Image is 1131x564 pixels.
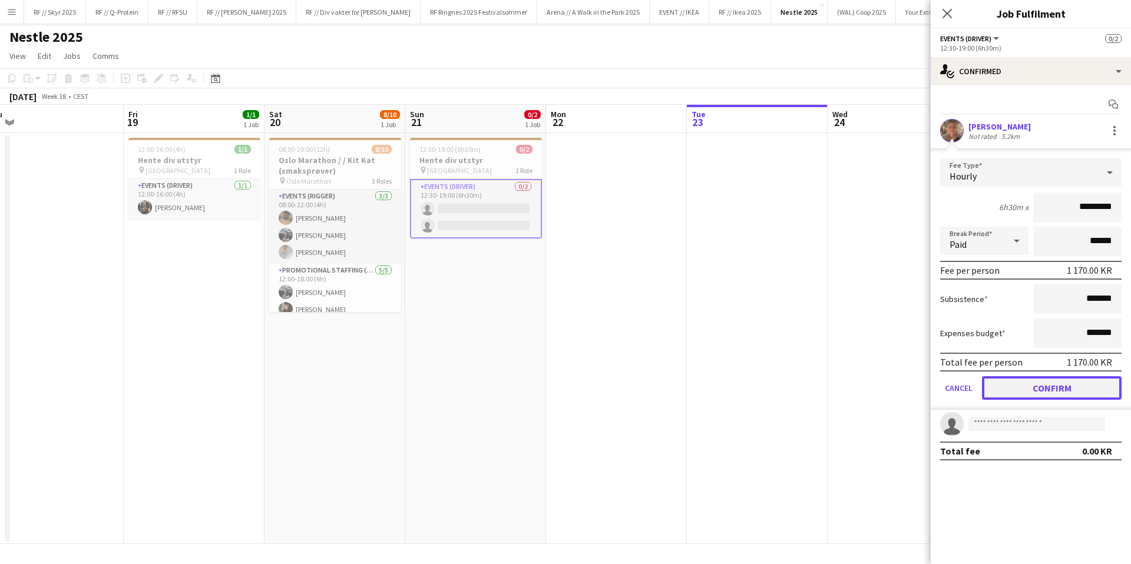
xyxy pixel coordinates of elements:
[968,121,1031,132] div: [PERSON_NAME]
[525,120,540,129] div: 1 Job
[58,48,85,64] a: Jobs
[427,166,492,175] span: [GEOGRAPHIC_DATA]
[940,328,1006,339] label: Expenses budget
[771,1,828,24] button: Nestle 2025
[940,44,1122,52] div: 12:30-19:00 (6h30m)
[408,115,424,129] span: 21
[234,145,251,154] span: 1/1
[9,28,83,46] h1: Nestle 2025
[138,145,186,154] span: 12:00-16:00 (4h)
[968,132,999,141] div: Not rated
[931,6,1131,21] h3: Job Fulfilment
[999,132,1022,141] div: 5.2km
[709,1,771,24] button: RF // Ikea 2025
[982,376,1122,400] button: Confirm
[940,34,1001,43] button: Events (Driver)
[243,110,259,119] span: 1/1
[410,179,542,238] app-card-role: Events (Driver)0/212:30-19:00 (6h30m)
[950,170,977,182] span: Hourly
[940,294,988,304] label: Subsistence
[516,145,533,154] span: 0/2
[243,120,259,129] div: 1 Job
[63,51,81,61] span: Jobs
[148,1,197,24] button: RF // RFSU
[127,115,138,129] span: 19
[286,177,331,185] span: Oslo Marathon
[832,109,848,120] span: Wed
[269,264,401,372] app-card-role: Promotional Staffing (Sampling Staff)5/512:00-18:00 (6h)[PERSON_NAME][PERSON_NAME]
[410,155,542,165] h3: Hente div utstyr
[692,109,706,120] span: Tue
[39,92,68,101] span: Week 38
[197,1,296,24] button: RF // [PERSON_NAME] 2025
[940,376,977,400] button: Cancel
[551,109,566,120] span: Mon
[73,92,88,101] div: CEST
[145,166,210,175] span: [GEOGRAPHIC_DATA]
[524,110,541,119] span: 0/2
[372,177,392,185] span: 3 Roles
[419,145,481,154] span: 12:30-19:00 (6h30m)
[269,138,401,312] app-job-card: 08:00-20:00 (12h)8/10Oslo Marathon / / Kit Kat (smaksprøver) Oslo Marathon3 RolesEvents (Rigger)3...
[381,120,399,129] div: 1 Job
[86,1,148,24] button: RF // Q-Protein
[372,145,392,154] span: 8/10
[1082,445,1112,457] div: 0.00 KR
[5,48,31,64] a: View
[537,1,650,24] button: Arena // A Walk in the Park 2025
[9,91,37,102] div: [DATE]
[92,51,119,61] span: Comms
[940,34,991,43] span: Events (Driver)
[38,51,51,61] span: Edit
[128,179,260,219] app-card-role: Events (Driver)1/112:00-16:00 (4h)[PERSON_NAME]
[940,445,980,457] div: Total fee
[24,1,86,24] button: RF // Skyr 2025
[831,115,848,129] span: 24
[950,238,967,250] span: Paid
[296,1,421,24] button: RF // Div vakter for [PERSON_NAME]
[931,57,1131,85] div: Confirmed
[269,155,401,176] h3: Oslo Marathon / / Kit Kat (smaksprøver)
[269,190,401,264] app-card-role: Events (Rigger)3/308:00-12:00 (4h)[PERSON_NAME][PERSON_NAME][PERSON_NAME]
[380,110,400,119] span: 8/10
[1105,34,1122,43] span: 0/2
[279,145,330,154] span: 08:00-20:00 (12h)
[128,138,260,219] app-job-card: 12:00-16:00 (4h)1/1Hente div utstyr [GEOGRAPHIC_DATA]1 RoleEvents (Driver)1/112:00-16:00 (4h)[PER...
[410,138,542,238] app-job-card: 12:30-19:00 (6h30m)0/2Hente div utstyr [GEOGRAPHIC_DATA]1 RoleEvents (Driver)0/212:30-19:00 (6h30m)
[421,1,537,24] button: RF Ringnes 2025 Festivalsommer
[267,115,282,129] span: 20
[33,48,56,64] a: Edit
[128,109,138,120] span: Fri
[828,1,896,24] button: (WAL) Coop 2025
[999,202,1029,213] div: 6h30m x
[1067,356,1112,368] div: 1 170.00 KR
[88,48,124,64] a: Comms
[234,166,251,175] span: 1 Role
[410,109,424,120] span: Sun
[690,115,706,129] span: 23
[515,166,533,175] span: 1 Role
[549,115,566,129] span: 22
[9,51,26,61] span: View
[128,155,260,165] h3: Hente div utstyr
[1067,264,1112,276] div: 1 170.00 KR
[940,356,1023,368] div: Total fee per person
[896,1,970,24] button: Your Extreme 2025
[269,109,282,120] span: Sat
[940,264,1000,276] div: Fee per person
[650,1,709,24] button: EVENT // IKEA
